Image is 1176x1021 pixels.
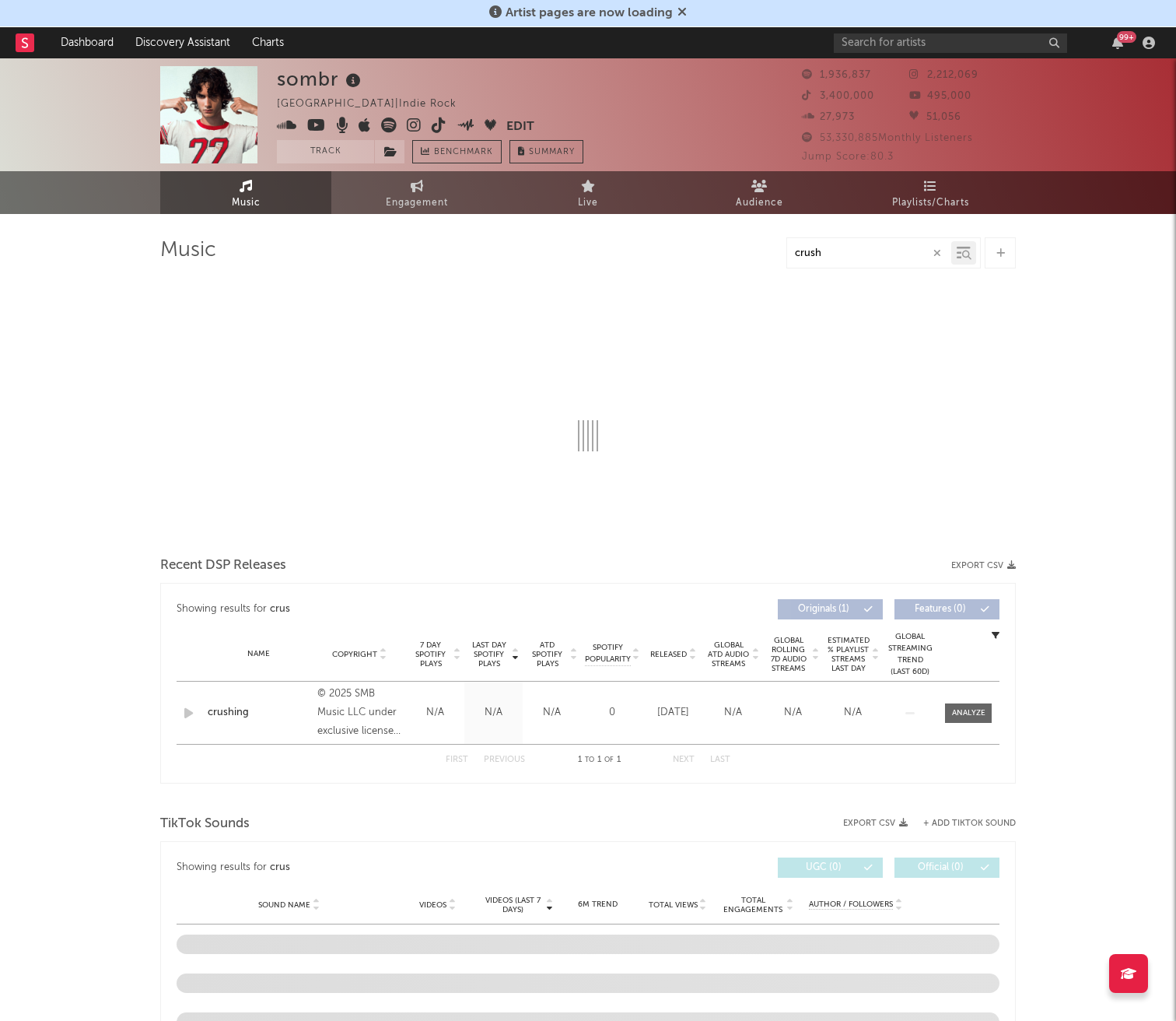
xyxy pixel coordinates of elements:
span: Author / Followers [809,900,893,910]
span: ATD Spotify Plays [527,640,568,668]
span: 495,000 [909,91,971,101]
a: Benchmark [412,140,502,163]
div: N/A [707,705,759,721]
div: [DATE] [647,705,699,721]
div: Showing results for [177,858,588,878]
div: Name [208,648,310,660]
button: + Add TikTok Sound [923,819,1016,828]
span: 3,400,000 [802,91,874,101]
span: Total Engagements [722,896,785,914]
span: Originals ( 1 ) [788,605,859,614]
div: sombr [277,66,365,92]
span: Dismiss [677,7,687,19]
span: Estimated % Playlist Streams Last Day [827,636,870,673]
button: + Add TikTok Sound [908,819,1016,828]
span: of [604,756,614,763]
div: 6M Trend [562,899,634,910]
a: crushing [208,705,310,721]
button: First [446,756,468,764]
div: Showing results for [177,599,588,619]
button: 99+ [1112,37,1123,49]
span: Recent DSP Releases [160,556,286,575]
a: Audience [674,171,845,214]
a: Live [502,171,674,214]
button: Previous [484,756,525,764]
button: Last [710,756,730,764]
div: N/A [410,705,460,721]
span: to [585,756,594,763]
span: Sound Name [258,900,310,910]
a: Music [160,171,331,214]
span: 51,056 [909,112,961,122]
button: Originals(1) [778,599,883,619]
input: Search for artists [834,33,1067,53]
span: TikTok Sounds [160,815,250,833]
div: N/A [827,705,879,721]
a: Charts [241,27,295,58]
span: Music [232,194,261,212]
span: 2,212,069 [909,70,978,80]
button: UGC(0) [778,858,883,878]
div: crus [270,858,290,877]
button: Export CSV [843,819,908,828]
span: Last Day Spotify Plays [468,640,509,668]
span: 53,330,885 Monthly Listeners [802,133,973,143]
div: crus [270,600,290,619]
span: Global ATD Audio Streams [707,640,750,668]
button: Next [673,756,695,764]
span: Live [578,194,598,212]
span: Summary [529,148,575,156]
div: © 2025 SMB Music LLC under exclusive license to Warner Records Inc. [317,685,402,741]
button: Track [277,140,374,163]
span: Engagement [386,194,448,212]
span: Benchmark [434,143,493,162]
div: N/A [527,705,577,721]
a: Engagement [331,171,502,214]
span: UGC ( 0 ) [788,863,859,872]
a: Dashboard [50,27,124,58]
span: Audience [736,194,783,212]
span: Copyright [332,650,377,659]
button: Features(0) [894,599,999,619]
span: Videos (last 7 days) [481,896,544,914]
span: 27,973 [802,112,855,122]
span: Official ( 0 ) [905,863,976,872]
button: Export CSV [951,561,1016,570]
span: Videos [419,900,446,910]
span: Artist pages are now loading [506,7,673,19]
input: Search by song name or URL [787,247,951,260]
div: N/A [767,705,819,721]
span: Spotify Popularity [585,642,631,665]
div: N/A [468,705,519,721]
span: 7 Day Spotify Plays [410,640,451,668]
a: Discovery Assistant [124,27,241,58]
button: Edit [506,118,534,137]
div: 1 1 1 [556,751,642,770]
span: 1,936,837 [802,70,871,80]
span: Playlists/Charts [892,194,969,212]
span: Features ( 0 ) [905,605,976,614]
a: Playlists/Charts [845,171,1016,214]
button: Summary [509,140,583,163]
span: Total Views [649,900,698,910]
span: Released [650,650,687,659]
span: Global Rolling 7D Audio Streams [767,636,810,673]
div: [GEOGRAPHIC_DATA] | Indie Rock [277,95,474,114]
button: Official(0) [894,858,999,878]
span: Jump Score: 80.3 [802,152,894,162]
div: Global Streaming Trend (Last 60D) [887,631,933,678]
div: 0 [585,705,639,721]
div: 99 + [1117,31,1136,43]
